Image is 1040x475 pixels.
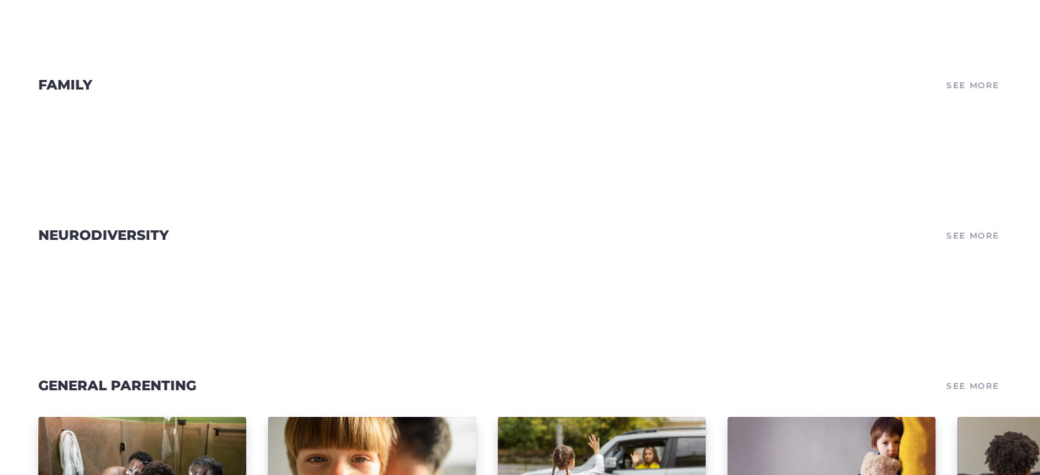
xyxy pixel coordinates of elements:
a: General Parenting [38,377,196,394]
a: Neurodiversity [38,227,169,243]
a: See More [944,75,1002,94]
a: See More [944,376,1002,395]
a: See More [944,226,1002,245]
a: Family [38,77,92,93]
